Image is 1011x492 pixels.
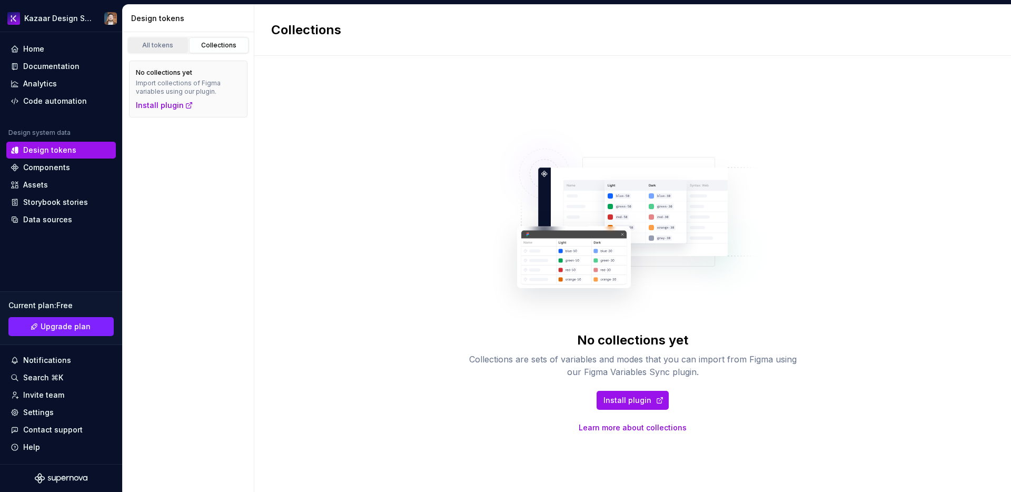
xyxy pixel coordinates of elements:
a: Data sources [6,211,116,228]
a: Upgrade plan [8,317,114,336]
a: Install plugin [136,100,193,111]
img: 430d0a0e-ca13-4282-b224-6b37fab85464.png [7,12,20,25]
div: Search ⌘K [23,372,63,383]
a: Install plugin [597,391,669,410]
a: Components [6,159,116,176]
div: Design tokens [23,145,76,155]
button: Kazaar Design SystemFrederic [2,7,120,29]
button: Search ⌘K [6,369,116,386]
span: Install plugin [603,395,651,406]
div: Collections are sets of variables and modes that you can import from Figma using our Figma Variab... [464,353,801,378]
h2: Collections [271,22,341,38]
div: Notifications [23,355,71,366]
a: Learn more about collections [579,422,687,433]
div: Design tokens [131,13,250,24]
div: Current plan : Free [8,300,114,311]
div: No collections yet [136,68,192,77]
a: Invite team [6,387,116,404]
div: Data sources [23,214,72,225]
div: Documentation [23,61,80,72]
div: Components [23,162,70,173]
div: Help [23,442,40,452]
a: Design tokens [6,142,116,159]
div: Home [23,44,44,54]
div: Code automation [23,96,87,106]
span: Upgrade plan [41,321,91,332]
div: Collections [193,41,245,50]
a: Settings [6,404,116,421]
div: All tokens [132,41,184,50]
div: Contact support [23,425,83,435]
button: Notifications [6,352,116,369]
div: Analytics [23,78,57,89]
button: Help [6,439,116,456]
div: Storybook stories [23,197,88,208]
a: Home [6,41,116,57]
a: Storybook stories [6,194,116,211]
div: No collections yet [577,332,688,349]
a: Analytics [6,75,116,92]
button: Contact support [6,421,116,438]
a: Documentation [6,58,116,75]
a: Code automation [6,93,116,110]
div: Design system data [8,129,71,137]
div: Import collections of Figma variables using our plugin. [136,79,241,96]
svg: Supernova Logo [35,473,87,484]
div: Settings [23,407,54,418]
a: Assets [6,176,116,193]
div: Kazaar Design System [24,13,92,24]
div: Invite team [23,390,64,400]
img: Frederic [104,12,117,25]
div: Assets [23,180,48,190]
